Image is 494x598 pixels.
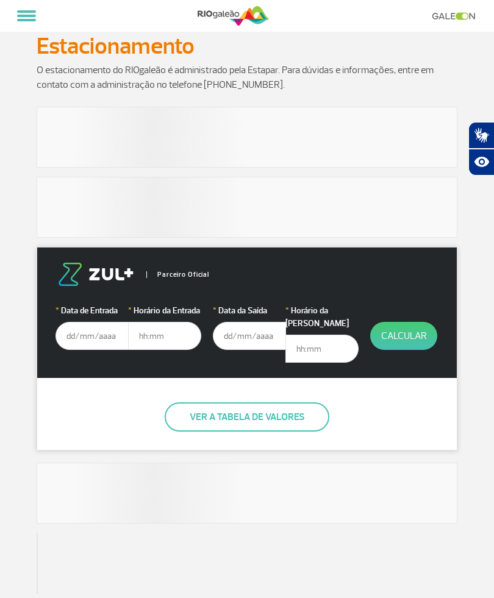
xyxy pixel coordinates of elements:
label: Data da Saída [213,304,286,317]
button: Ver a tabela de valores [165,402,329,432]
span: Parceiro Oficial [146,271,209,278]
div: Plugin de acessibilidade da Hand Talk. [468,122,494,176]
input: dd/mm/aaaa [213,322,286,350]
label: Horário da [PERSON_NAME] [285,304,359,330]
button: Abrir recursos assistivos. [468,149,494,176]
input: dd/mm/aaaa [55,322,129,350]
label: Horário da Entrada [128,304,201,317]
label: Data de Entrada [55,304,129,317]
p: O estacionamento do RIOgaleão é administrado pela Estapar. Para dúvidas e informações, entre em c... [37,63,457,92]
button: Abrir tradutor de língua de sinais. [468,122,494,149]
h1: Estacionamento [37,36,457,57]
img: logo-zul.png [55,263,136,286]
button: Calcular [370,322,437,350]
input: hh:mm [285,335,359,363]
input: hh:mm [128,322,201,350]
